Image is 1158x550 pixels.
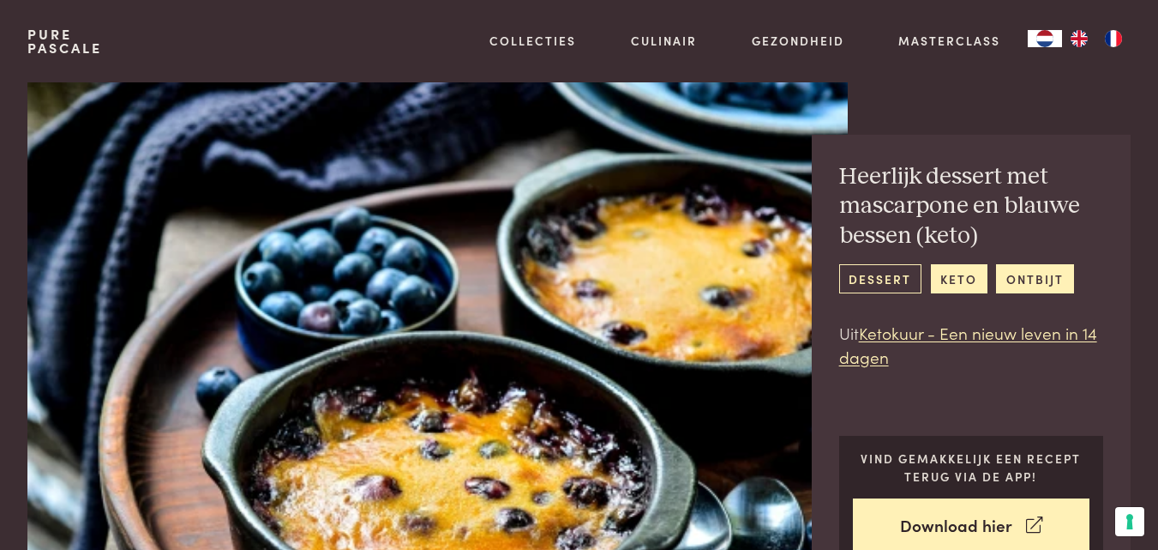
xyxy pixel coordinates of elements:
a: keto [931,264,987,293]
a: EN [1062,30,1096,47]
a: Collecties [489,32,576,50]
a: Masterclass [898,32,1000,50]
a: NL [1028,30,1062,47]
a: dessert [839,264,921,293]
aside: Language selected: Nederlands [1028,30,1131,47]
p: Vind gemakkelijk een recept terug via de app! [853,450,1090,485]
a: FR [1096,30,1131,47]
a: Gezondheid [752,32,844,50]
a: Ketokuur - Een nieuw leven in 14 dagen [839,321,1097,369]
a: Culinair [631,32,697,50]
a: PurePascale [27,27,102,55]
p: Uit [839,321,1104,370]
div: Language [1028,30,1062,47]
a: ontbijt [996,264,1073,293]
h2: Heerlijk dessert met mascarpone en blauwe bessen (keto) [839,162,1104,251]
button: Uw voorkeuren voor toestemming voor trackingtechnologieën [1115,507,1144,536]
ul: Language list [1062,30,1131,47]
